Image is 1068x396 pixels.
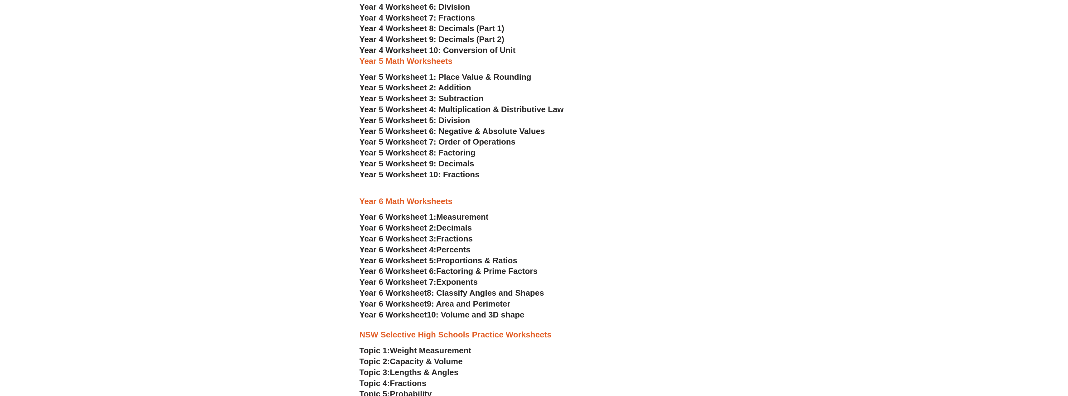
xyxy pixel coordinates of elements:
[360,368,390,377] span: Topic 3:
[360,13,475,22] a: Year 4 Worksheet 7: Fractions
[436,256,517,265] span: Proportions & Ratios
[360,346,390,355] span: Topic 1:
[360,212,437,222] span: Year 6 Worksheet 1:
[360,212,489,222] a: Year 6 Worksheet 1:Measurement
[360,35,505,44] a: Year 4 Worksheet 9: Decimals (Part 2)
[360,234,437,243] span: Year 6 Worksheet 3:
[360,245,437,254] span: Year 6 Worksheet 4:
[360,379,390,388] span: Topic 4:
[390,346,471,355] span: Weight Measurement
[436,212,489,222] span: Measurement
[360,346,471,355] a: Topic 1:Weight Measurement
[360,368,459,377] a: Topic 3:Lengths & Angles
[360,126,545,136] a: Year 5 Worksheet 6: Negative & Absolute Values
[360,234,473,243] a: Year 6 Worksheet 3:Fractions
[436,223,472,232] span: Decimals
[360,148,476,157] a: Year 5 Worksheet 8: Factoring
[360,379,427,388] a: Topic 4:Fractions
[360,223,437,232] span: Year 6 Worksheet 2:
[360,223,472,232] a: Year 6 Worksheet 2:Decimals
[360,170,480,179] a: Year 5 Worksheet 10: Fractions
[360,137,516,146] a: Year 5 Worksheet 7: Order of Operations
[360,45,516,55] a: Year 4 Worksheet 10: Conversion of Unit
[427,288,544,298] span: 8: Classify Angles and Shapes
[360,330,709,340] h3: NSW Selective High Schools Practice Worksheets
[360,277,478,287] a: Year 6 Worksheet 7:Exponents
[360,256,437,265] span: Year 6 Worksheet 5:
[360,310,524,319] a: Year 6 Worksheet10: Volume and 3D shape
[360,56,709,67] h3: Year 5 Math Worksheets
[360,83,471,92] a: Year 5 Worksheet 2: Addition
[360,277,437,287] span: Year 6 Worksheet 7:
[436,277,478,287] span: Exponents
[427,299,510,308] span: 9: Area and Perimeter
[360,24,505,33] a: Year 4 Worksheet 8: Decimals (Part 1)
[360,357,390,366] span: Topic 2:
[390,379,426,388] span: Fractions
[360,72,531,82] a: Year 5 Worksheet 1: Place Value & Rounding
[427,310,524,319] span: 10: Volume and 3D shape
[360,288,544,298] a: Year 6 Worksheet8: Classify Angles and Shapes
[360,94,484,103] a: Year 5 Worksheet 3: Subtraction
[360,299,510,308] a: Year 6 Worksheet9: Area and Perimeter
[360,256,517,265] a: Year 6 Worksheet 5:Proportions & Ratios
[390,357,462,366] span: Capacity & Volume
[436,234,473,243] span: Fractions
[360,116,470,125] a: Year 5 Worksheet 5: Division
[360,266,538,276] a: Year 6 Worksheet 6:Factoring & Prime Factors
[390,368,458,377] span: Lengths & Angles
[436,266,538,276] span: Factoring & Prime Factors
[360,288,427,298] span: Year 6 Worksheet
[360,159,474,168] a: Year 5 Worksheet 9: Decimals
[360,105,564,114] a: Year 5 Worksheet 4: Multiplication & Distributive Law
[360,299,427,308] span: Year 6 Worksheet
[360,310,427,319] span: Year 6 Worksheet
[360,2,470,12] a: Year 4 Worksheet 6: Division
[436,245,471,254] span: Percents
[360,196,709,207] h3: Year 6 Math Worksheets
[360,357,463,366] a: Topic 2:Capacity & Volume
[964,326,1068,396] iframe: Chat Widget
[360,245,471,254] a: Year 6 Worksheet 4:Percents
[360,266,437,276] span: Year 6 Worksheet 6:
